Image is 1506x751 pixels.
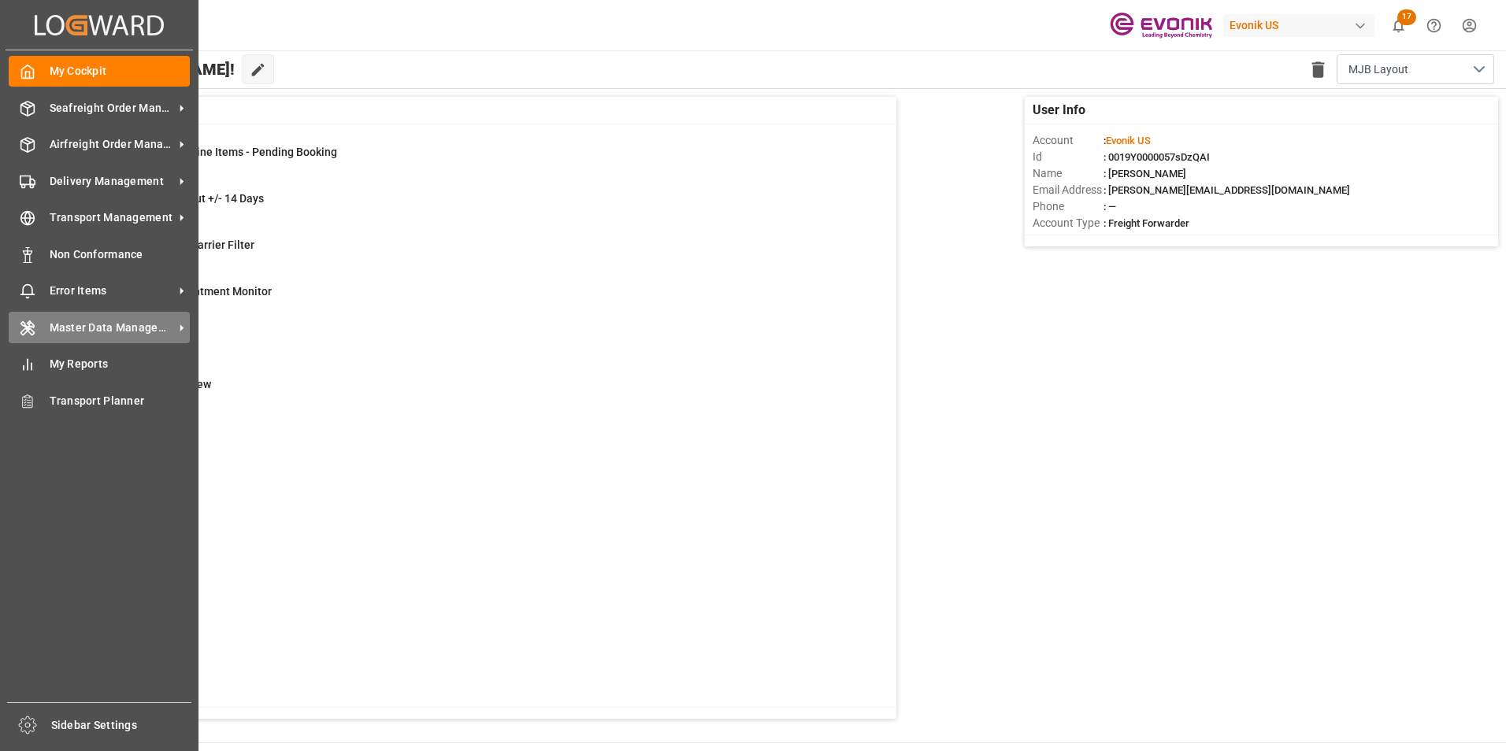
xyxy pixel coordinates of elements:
[50,100,174,117] span: Seafreight Order Management
[1106,135,1151,146] span: Evonik US
[1033,149,1104,165] span: Id
[1104,168,1186,179] span: : [PERSON_NAME]
[1033,101,1085,120] span: User Info
[51,717,192,734] span: Sidebar Settings
[1104,151,1210,163] span: : 0019Y0000057sDzQAI
[9,56,190,87] a: My Cockpit
[50,320,174,336] span: Master Data Management
[1104,217,1189,229] span: : Freight Forwarder
[50,209,174,226] span: Transport Management
[9,239,190,269] a: Non Conformance
[50,393,191,409] span: Transport Planner
[50,246,191,263] span: Non Conformance
[50,63,191,80] span: My Cockpit
[1033,165,1104,182] span: Name
[1381,8,1416,43] button: show 17 new notifications
[1223,14,1374,37] div: Evonik US
[65,54,235,84] span: Hello [PERSON_NAME]!
[81,283,877,316] a: 258Drayage Appointment MonitorShipment
[1223,10,1381,40] button: Evonik US
[9,385,190,416] a: Transport Planner
[81,191,877,224] a: 307Evonik Cargo Cut +/- 14 DaysShipment
[1416,8,1452,43] button: Help Center
[1104,184,1350,196] span: : [PERSON_NAME][EMAIL_ADDRESS][DOMAIN_NAME]
[81,376,877,409] a: 15Drayage OverviewTransport Unit
[50,283,174,299] span: Error Items
[1033,182,1104,198] span: Email Address
[1337,54,1494,84] button: open menu
[50,136,174,153] span: Airfreight Order Management
[50,173,174,190] span: Delivery Management
[50,356,191,372] span: My Reports
[1104,135,1151,146] span: :
[1033,132,1104,149] span: Account
[1397,9,1416,25] span: 17
[81,330,877,363] a: 9550Drayage FilterShipment
[1033,198,1104,215] span: Phone
[9,349,190,379] a: My Reports
[81,237,877,270] a: 4054CIP Low Cost Carrier FilterShipment
[1110,12,1212,39] img: Evonik-brand-mark-Deep-Purple-RGB.jpeg_1700498283.jpeg
[1348,61,1408,78] span: MJB Layout
[81,144,877,177] a: 0Draffens New Line Items - Pending BookingLine Item
[1033,215,1104,231] span: Account Type
[121,146,337,158] span: Draffens New Line Items - Pending Booking
[1104,201,1116,213] span: : —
